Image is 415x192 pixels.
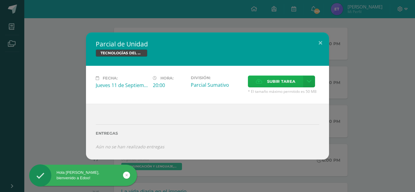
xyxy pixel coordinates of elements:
[96,144,164,150] i: Aún no se han realizado entregas
[103,76,118,80] span: Fecha:
[191,82,243,88] div: Parcial Sumativo
[160,76,173,80] span: Hora:
[267,76,295,87] span: Subir tarea
[96,131,319,136] label: Entregas
[96,40,319,48] h2: Parcial de Unidad
[153,82,186,89] div: 20:00
[96,49,147,57] span: TECNOLOGÍAS DEL APRENDIZAJE Y LA COMUNICACIÓN
[96,82,148,89] div: Jueves 11 de Septiembre
[191,76,243,80] label: División:
[29,170,137,181] div: Hola [PERSON_NAME], bienvenido a Edoo!
[312,32,329,53] button: Close (Esc)
[248,89,319,94] span: * El tamaño máximo permitido es 50 MB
